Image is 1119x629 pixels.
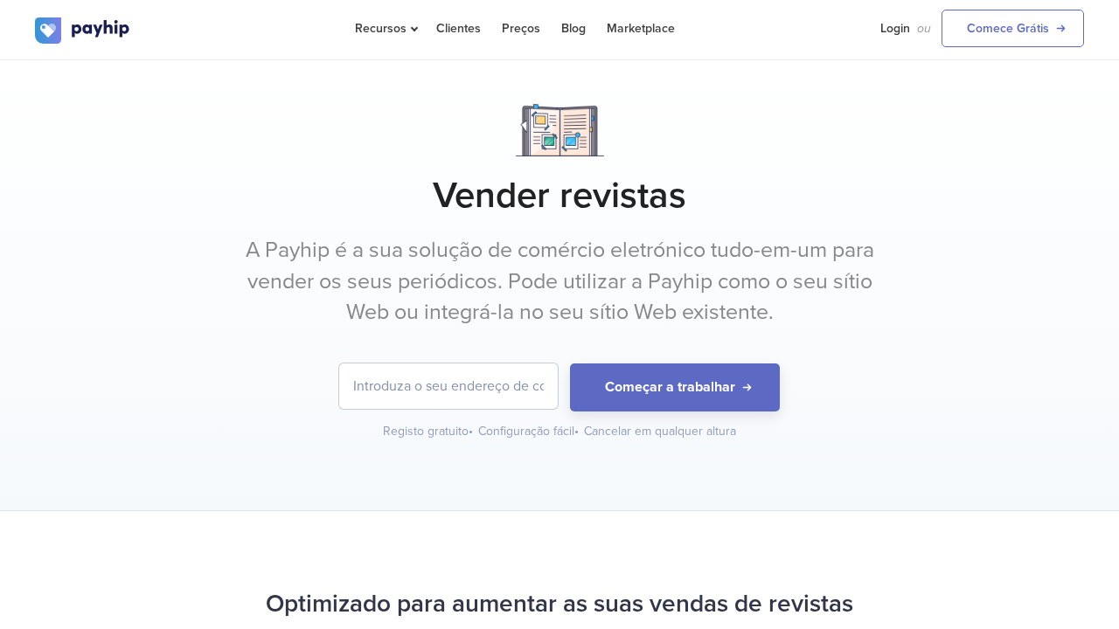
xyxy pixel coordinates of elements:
div: Cancelar em qualquer altura [584,423,736,440]
img: logo.svg [35,17,131,44]
img: Notebook.png [516,104,604,156]
button: Começar a trabalhar [570,363,780,411]
p: A Payhip é a sua solução de comércio eletrónico tudo-em-um para vender os seus periódicos. Pode u... [232,235,887,328]
div: Configuração fácil [478,423,580,440]
span: • [469,424,473,439]
input: Introduza o seu endereço de correio eletrónico [339,363,558,409]
span: • [574,424,579,439]
div: Registo gratuito [383,423,475,440]
h1: Vender revistas [35,174,1084,218]
a: Comece Grátis [942,10,1084,47]
span: Recursos [355,21,415,36]
h2: Optimizado para aumentar as suas vendas de revistas [35,581,1084,627]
